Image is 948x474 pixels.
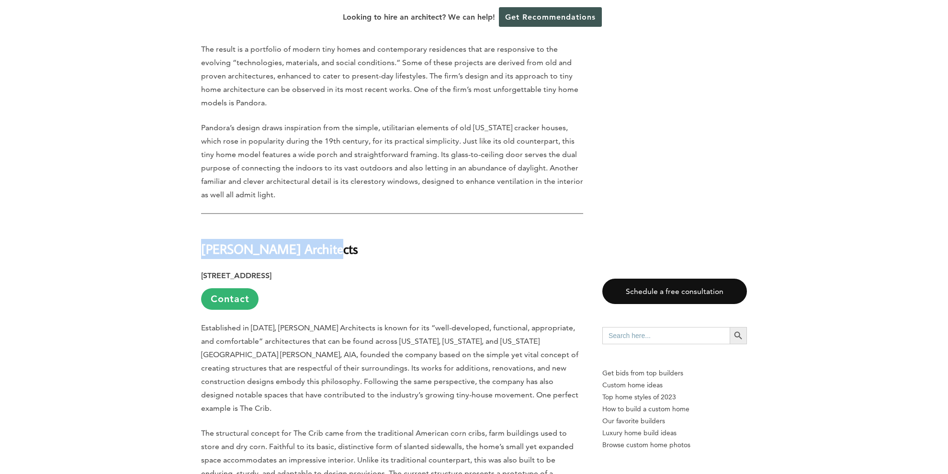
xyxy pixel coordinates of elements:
[602,379,747,391] a: Custom home ideas
[602,279,747,304] a: Schedule a free consultation
[201,43,583,110] p: The result is a portfolio of modern tiny homes and contemporary residences that are responsive to...
[602,415,747,427] a: Our favorite builders
[201,121,583,202] p: Pandora’s design draws inspiration from the simple, utilitarian elements of old [US_STATE] cracke...
[201,240,358,257] strong: [PERSON_NAME] Architects
[733,330,744,341] svg: Search
[499,7,602,27] a: Get Recommendations
[602,391,747,403] a: Top home styles of 2023
[201,271,271,280] strong: [STREET_ADDRESS]
[602,439,747,451] a: Browse custom home photos
[602,427,747,439] a: Luxury home build ideas
[201,321,583,415] p: Established in [DATE], [PERSON_NAME] Architects is known for its “well-developed, functional, app...
[201,288,259,310] a: Contact
[602,403,747,415] a: How to build a custom home
[602,367,747,379] p: Get bids from top builders
[602,327,730,344] input: Search here...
